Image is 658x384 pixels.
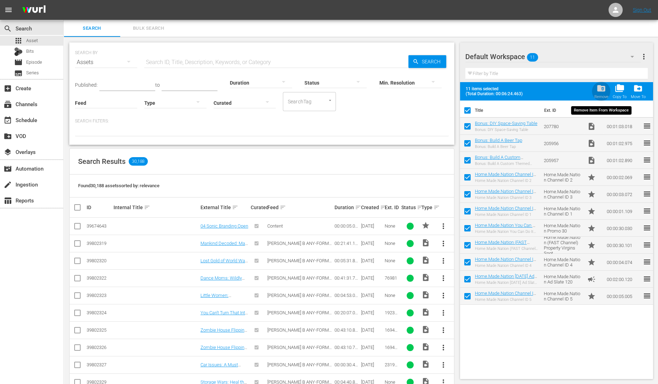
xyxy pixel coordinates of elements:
button: more_vert [435,270,452,287]
div: [DATE] [361,327,382,333]
span: Promo [587,241,595,250]
div: None [385,241,399,246]
span: [PERSON_NAME] B ANY-FORM MLT 081 [267,293,332,303]
span: more_vert [439,274,448,282]
span: sort [417,204,423,211]
div: None [385,223,399,229]
a: Home.Made.Nation (FAST Channel) Property Virgins Spot [475,240,535,250]
span: [PERSON_NAME] B ANY-FORM FYI 081 [267,327,332,338]
td: 205956 [541,135,584,152]
div: Internal Title [113,203,198,212]
a: Home.Made.Nation Channel ID 1 [475,206,536,216]
div: Bits [14,47,23,56]
button: Open [327,97,333,104]
span: (Total Duration: 00:06:24.463) [466,91,526,96]
div: None [385,293,399,298]
span: Video [421,308,430,316]
div: ID [87,205,111,210]
button: more_vert [435,322,452,339]
span: VOD [4,132,12,141]
span: Asset [26,37,38,44]
span: Create [4,84,12,93]
span: Found 30,188 assets sorted by: relevance [78,183,159,188]
div: [DATE] [361,310,382,315]
div: Home.Made.Nation Channel ID 5 [475,297,538,302]
div: 39802320 [87,258,111,263]
div: 00:00:30.485 [334,362,359,367]
span: Video [587,139,595,148]
div: Type [421,203,433,212]
span: Reports [4,196,12,205]
a: Dance Moms: Wildly Inappropriate [200,275,245,286]
span: reorder [642,241,651,249]
td: Home.Made.Nation Channel ID 4 [541,254,584,271]
button: Move To [628,81,647,101]
div: [DATE] [361,241,382,246]
div: 39802327 [87,362,111,367]
a: You Can't Turn That Into A House: [DATE] Trailer [200,310,248,321]
div: Bonus: DIY Space-Saving Table [475,127,537,132]
div: 00:43:10.740 [334,345,359,350]
div: Ext. ID [385,205,399,210]
span: folder_copy [615,84,624,93]
p: Search Filters: [75,118,449,124]
td: 00:01:03.018 [604,118,642,135]
span: reorder [642,156,651,164]
a: Little Women: [GEOGRAPHIC_DATA]: Come on Back to Me [200,293,244,309]
span: Search [68,24,116,33]
span: Episode [14,58,23,67]
div: Move To [630,94,645,99]
span: more_vert [439,222,448,230]
span: Channels [4,100,12,109]
a: Zombie House Flipping: March Avenue Madness [200,345,248,361]
div: [DATE] [361,345,382,350]
button: more_vert [639,48,648,65]
div: 39802323 [87,293,111,298]
div: Bonus: Build A Custom Themed Headboard [475,161,538,166]
div: Bonus: Build A Beer Tap [475,144,522,149]
a: Mankind Decoded: Man and Beast [200,241,248,251]
span: 76981 [385,275,397,281]
td: Home.Made.Nation Channel ID 2 [541,169,584,186]
a: 04 Sonic Branding Open [200,223,248,229]
span: Schedule [4,116,12,125]
div: 39674643 [87,223,111,229]
span: more_vert [439,326,448,334]
div: 39802326 [87,345,111,350]
span: [PERSON_NAME] B ANY-FORM THC 081 [267,241,332,251]
span: Asset [14,36,23,45]
span: reorder [642,122,651,130]
a: Zombie House Flipping: Ranger Danger [200,327,248,338]
span: Video [421,360,430,368]
span: 30,188 [129,157,148,166]
td: 00:00:02.069 [604,169,642,186]
div: 39802322 [87,275,111,281]
td: Home.Made.Nation Promo 30 [541,220,584,237]
span: Automation [4,165,12,173]
th: Title [475,101,540,120]
td: 00:00:04.074 [604,254,642,271]
td: Home.Made.Nation Channel ID 1 [541,203,584,220]
a: Sign Out [633,7,651,13]
td: 00:00:30.030 [604,220,642,237]
span: Content [267,223,283,229]
td: 00:01:02.890 [604,152,642,169]
span: Search Results [78,157,126,166]
div: Default Workspace [465,47,641,67]
div: [DATE] [361,362,382,367]
td: 00:01:02.975 [604,135,642,152]
span: 231985 [385,362,397,373]
a: Car Issues: A Must Have Tool [200,362,241,373]
span: more_vert [439,361,448,369]
div: Home.Made.Nation You Can Do It Promo 30 [475,229,538,234]
a: Lost Gold of World War II: The Team Finds A Mountain of Truth [200,258,248,274]
div: 00:41:31.723 [334,275,359,281]
span: more_vert [439,343,448,352]
button: more_vert [435,252,452,269]
span: 169412 [385,345,397,355]
a: Home.Made.Nation Channel ID 3 [475,189,536,199]
span: reorder [642,275,651,283]
span: [PERSON_NAME] B ANY-FORM MLT 081 [267,275,332,286]
button: more_vert [435,287,452,304]
div: 00:05:31.860 [334,258,359,263]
